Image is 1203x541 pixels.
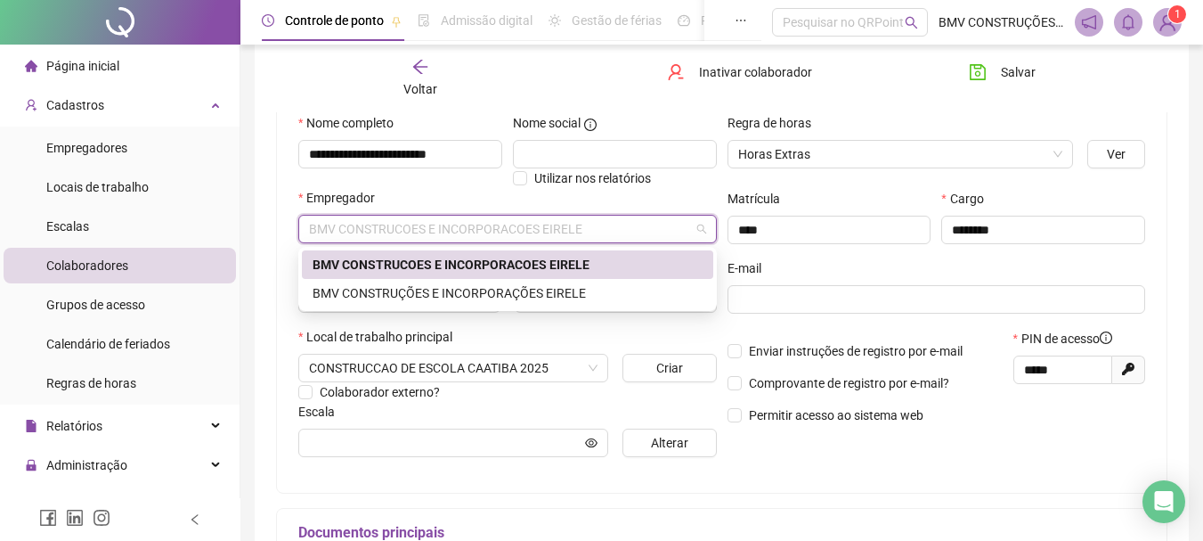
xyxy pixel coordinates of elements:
[298,188,386,208] label: Empregador
[46,219,89,234] span: Escalas
[654,58,825,86] button: Inativar colaborador
[302,279,713,307] div: BMV CONSTRUÇÕES E INCORPORAÇÕES EIRELE
[955,58,1049,86] button: Salvar
[585,437,597,449] span: eye
[46,337,170,351] span: Calendário de feriados
[46,59,119,73] span: Página inicial
[309,355,597,381] span: R. JOSÉ ROCHA, 2-88 - CAATIBA
[622,354,716,382] button: Criar
[403,82,437,96] span: Voltar
[441,13,532,28] span: Admissão digital
[418,14,430,27] span: file-done
[1100,332,1112,344] span: info-circle
[727,258,773,278] label: E-mail
[727,189,792,209] label: Matrícula
[46,419,102,433] span: Relatórios
[749,344,963,358] span: Enviar instruções de registro por e-mail
[513,113,581,133] span: Nome social
[302,250,713,279] div: BMV CONSTRUCOES E INCORPORACOES EIRELE
[656,358,683,378] span: Criar
[411,58,429,76] span: arrow-left
[969,63,987,81] span: save
[391,16,402,27] span: pushpin
[1021,329,1112,348] span: PIN de acesso
[93,509,110,527] span: instagram
[1087,140,1145,168] button: Ver
[298,402,346,422] label: Escala
[46,497,116,512] span: Exportações
[584,119,597,131] span: info-circle
[735,14,747,27] span: ellipsis
[701,13,770,28] span: Painel do DP
[549,14,561,27] span: sun
[262,14,274,27] span: clock-circle
[1142,480,1185,523] div: Open Intercom Messenger
[727,113,823,133] label: Regra de horas
[46,258,128,273] span: Colaboradores
[939,12,1064,32] span: BMV CONSTRUÇÕES E INCORPORAÇÕES
[189,513,201,526] span: left
[46,298,145,312] span: Grupos de acesso
[1001,62,1036,82] span: Salvar
[699,62,812,82] span: Inativar colaborador
[298,327,464,347] label: Local de trabalho principal
[46,180,149,194] span: Locais de trabalho
[651,433,688,453] span: Alterar
[1154,9,1181,36] img: 66634
[622,429,716,457] button: Alterar
[1168,5,1186,23] sup: Atualize o seu contato no menu Meus Dados
[667,63,685,81] span: user-delete
[25,459,37,471] span: lock
[749,408,923,422] span: Permitir acesso ao sistema web
[534,171,651,185] span: Utilizar nos relatórios
[25,60,37,72] span: home
[39,509,57,527] span: facebook
[46,98,104,112] span: Cadastros
[1175,8,1181,20] span: 1
[46,458,127,472] span: Administração
[25,99,37,111] span: user-add
[738,141,1063,168] span: Horas Extras
[46,141,127,155] span: Empregadores
[1120,14,1136,30] span: bell
[678,14,690,27] span: dashboard
[66,509,84,527] span: linkedin
[313,255,703,275] div: BMV CONSTRUCOES E INCORPORACOES EIRELE
[572,13,662,28] span: Gestão de férias
[941,189,995,209] label: Cargo
[298,113,405,133] label: Nome completo
[1081,14,1097,30] span: notification
[309,216,706,242] span: BMV CONSTRUCOES E INCORPORACOES EIRELE
[1107,144,1126,164] span: Ver
[313,283,703,303] div: BMV CONSTRUÇÕES E INCORPORAÇÕES EIRELE
[46,376,136,390] span: Regras de horas
[285,13,384,28] span: Controle de ponto
[320,385,440,399] span: Colaborador externo?
[905,16,918,29] span: search
[749,376,949,390] span: Comprovante de registro por e-mail?
[25,420,37,432] span: file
